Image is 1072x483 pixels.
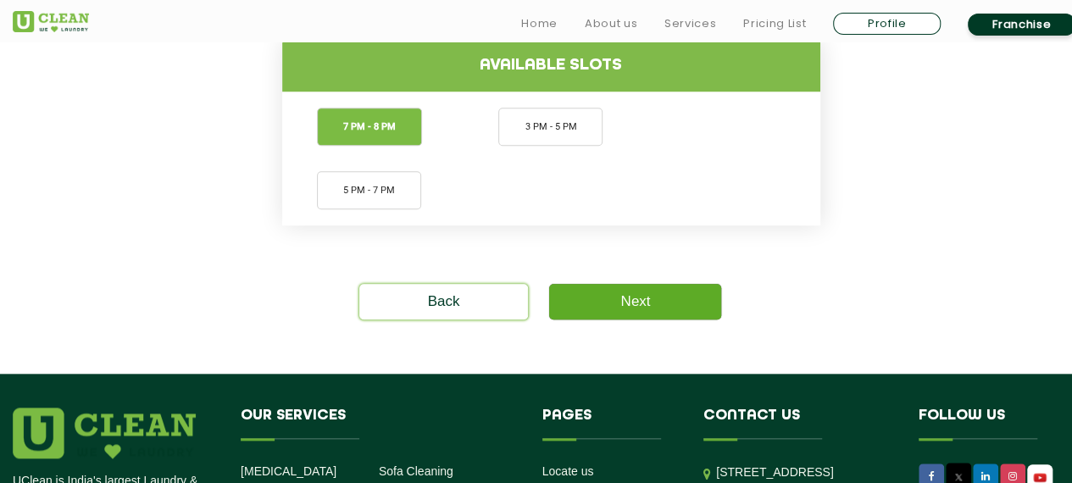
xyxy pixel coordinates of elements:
[359,284,529,319] a: Back
[919,408,1068,440] h4: Follow us
[521,14,558,34] a: Home
[833,13,941,35] a: Profile
[542,408,679,440] h4: Pages
[542,464,594,478] a: Locate us
[664,14,716,34] a: Services
[716,463,893,482] p: [STREET_ADDRESS]
[703,408,893,440] h4: Contact us
[317,108,422,146] li: 7 PM - 8 PM
[743,14,806,34] a: Pricing List
[13,408,196,458] img: logo.png
[549,284,721,319] a: Next
[282,39,820,92] h4: Available slots
[498,108,603,146] li: 3 PM - 5 PM
[13,11,89,32] img: UClean Laundry and Dry Cleaning
[241,408,517,440] h4: Our Services
[241,464,336,478] a: [MEDICAL_DATA]
[379,464,453,478] a: Sofa Cleaning
[585,14,637,34] a: About us
[317,171,421,209] li: 5 PM - 7 PM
